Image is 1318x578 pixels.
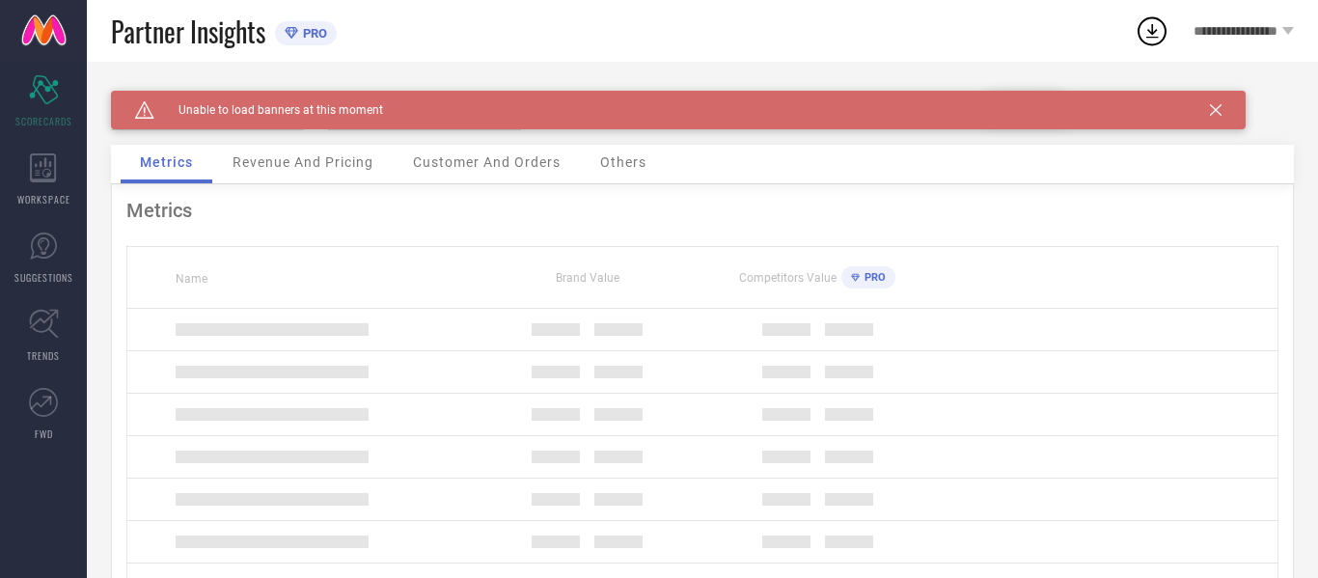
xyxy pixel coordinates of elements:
[176,272,207,286] span: Name
[600,154,646,170] span: Others
[1135,14,1169,48] div: Open download list
[35,427,53,441] span: FWD
[298,26,327,41] span: PRO
[111,12,265,51] span: Partner Insights
[140,154,193,170] span: Metrics
[154,103,383,117] span: Unable to load banners at this moment
[860,271,886,284] span: PRO
[111,91,304,104] div: Brand
[126,199,1278,222] div: Metrics
[17,192,70,206] span: WORKSPACE
[233,154,373,170] span: Revenue And Pricing
[413,154,561,170] span: Customer And Orders
[15,114,72,128] span: SCORECARDS
[27,348,60,363] span: TRENDS
[556,271,619,285] span: Brand Value
[739,271,837,285] span: Competitors Value
[14,270,73,285] span: SUGGESTIONS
